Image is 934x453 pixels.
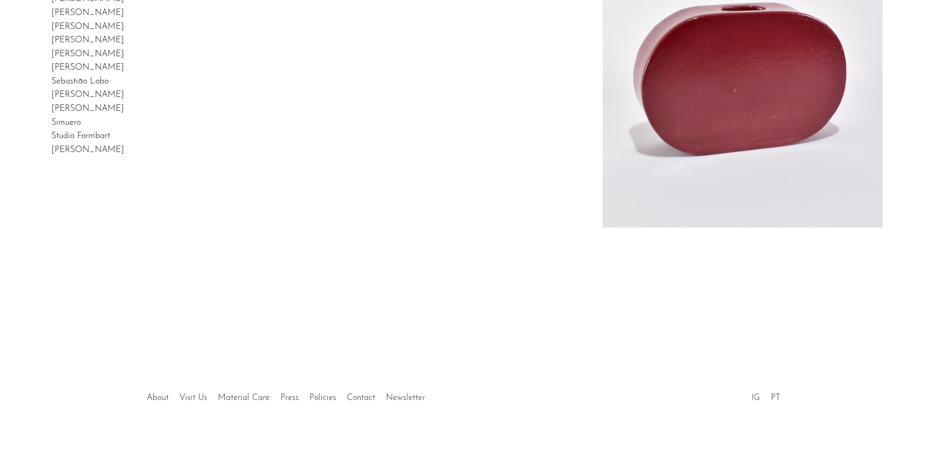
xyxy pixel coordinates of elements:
[51,9,124,17] a: [PERSON_NAME]
[51,50,124,58] a: [PERSON_NAME]
[771,394,780,402] a: PT
[281,394,299,402] a: Press
[180,394,208,402] a: Visit Us
[142,385,431,405] ul: Quick links
[751,394,760,402] a: IG
[310,394,337,402] a: Policies
[51,104,124,113] a: [PERSON_NAME]
[51,63,124,72] a: [PERSON_NAME]
[746,385,786,405] ul: Social Medias
[51,146,124,154] a: [PERSON_NAME]
[347,394,376,402] a: Contact
[51,132,110,140] a: Studio Formbart
[51,90,124,99] a: [PERSON_NAME]
[51,118,81,127] a: Simuero
[51,77,109,86] a: Sebastião Lobo
[218,394,270,402] a: Material Care
[51,22,124,31] a: [PERSON_NAME]
[147,394,169,402] a: About
[51,36,124,44] a: [PERSON_NAME]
